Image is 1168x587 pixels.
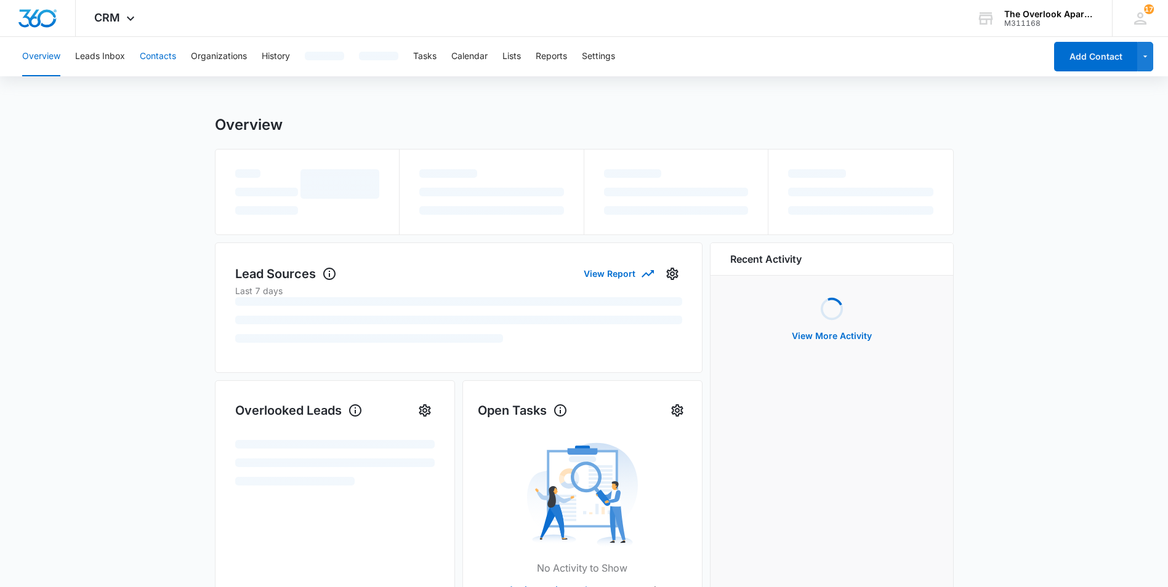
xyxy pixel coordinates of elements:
button: View Report [584,263,653,284]
h6: Recent Activity [730,252,802,266]
button: History [262,37,290,76]
button: Contacts [140,37,176,76]
div: account id [1004,19,1094,28]
button: Tasks [413,37,437,76]
h1: Overview [215,116,283,134]
p: No Activity to Show [537,561,627,575]
button: Leads Inbox [75,37,125,76]
button: Organizations [191,37,247,76]
button: Add Contact [1054,42,1137,71]
button: Settings [663,264,682,284]
div: account name [1004,9,1094,19]
button: Calendar [451,37,488,76]
button: View More Activity [779,321,884,351]
h1: Lead Sources [235,265,337,283]
div: notifications count [1144,4,1154,14]
h1: Overlooked Leads [235,401,363,420]
button: Settings [415,401,435,420]
h1: Open Tasks [478,401,568,420]
span: CRM [94,11,120,24]
span: 17 [1144,4,1154,14]
button: Settings [667,401,687,420]
button: Settings [582,37,615,76]
button: Overview [22,37,60,76]
p: Last 7 days [235,284,682,297]
button: Lists [502,37,521,76]
button: Reports [536,37,567,76]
